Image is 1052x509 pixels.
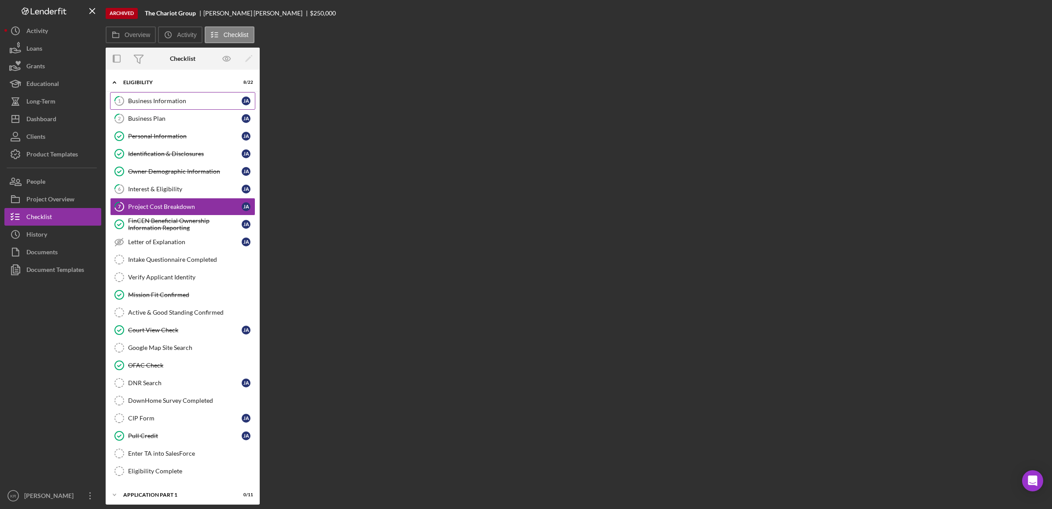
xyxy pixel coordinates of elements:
[128,327,242,334] div: Court View Check
[118,98,121,104] tspan: 1
[242,97,250,105] div: J A
[110,374,255,392] a: DNR SearchJA
[128,203,242,210] div: Project Cost Breakdown
[310,9,336,17] span: $250,000
[4,243,101,261] a: Documents
[110,145,255,163] a: Identification & DisclosuresJA
[4,173,101,190] button: People
[22,487,79,507] div: [PERSON_NAME]
[10,494,16,498] text: KR
[128,415,242,422] div: CIP Form
[26,243,58,263] div: Documents
[128,238,242,245] div: Letter of Explanation
[26,40,42,59] div: Loans
[242,149,250,158] div: J A
[242,220,250,229] div: J A
[242,326,250,334] div: J A
[128,344,255,351] div: Google Map Site Search
[128,115,242,122] div: Business Plan
[177,31,196,38] label: Activity
[123,492,231,498] div: Application Part 1
[26,261,84,281] div: Document Templates
[26,128,45,148] div: Clients
[4,487,101,505] button: KR[PERSON_NAME]
[128,168,242,175] div: Owner Demographic Information
[110,180,255,198] a: 6Interest & EligibilityJA
[110,445,255,462] a: Enter TA into SalesForce
[118,115,121,121] tspan: 2
[4,208,101,226] button: Checklist
[158,26,202,43] button: Activity
[26,226,47,245] div: History
[26,75,59,95] div: Educational
[118,204,121,209] tspan: 7
[128,97,242,104] div: Business Information
[110,251,255,268] a: Intake Questionnaire Completed
[110,286,255,304] a: Mission Fit Confirmed
[242,132,250,141] div: J A
[128,362,255,369] div: OFAC Check
[128,379,242,386] div: DNR Search
[4,110,101,128] a: Dashboard
[110,233,255,251] a: Letter of ExplanationJA
[128,274,255,281] div: Verify Applicant Identity
[110,215,255,233] a: FinCEN Beneficial Ownership Information ReportingJA
[242,202,250,211] div: J A
[26,57,45,77] div: Grants
[110,339,255,357] a: Google Map Site Search
[26,208,52,228] div: Checklist
[128,150,242,157] div: Identification & Disclosures
[118,186,121,192] tspan: 6
[110,163,255,180] a: Owner Demographic InformationJA
[242,414,250,423] div: J A
[106,8,138,19] div: Archived
[26,93,55,112] div: Long-Term
[26,22,48,42] div: Activity
[110,304,255,321] a: Active & Good Standing Confirmed
[26,145,78,165] div: Product Templates
[4,22,101,40] button: Activity
[128,450,255,457] div: Enter TA into SalesForce
[242,238,250,246] div: J A
[110,357,255,374] a: OFAC Check
[242,379,250,387] div: J A
[224,31,249,38] label: Checklist
[4,261,101,279] button: Document Templates
[110,427,255,445] a: Pull CreditJA
[242,167,250,176] div: J A
[4,190,101,208] button: Project Overview
[128,309,255,316] div: Active & Good Standing Confirmed
[125,31,150,38] label: Overview
[4,145,101,163] button: Product Templates
[110,127,255,145] a: Personal InformationJA
[237,80,253,85] div: 8 / 22
[110,392,255,409] a: DownHome Survey Completed
[26,110,56,130] div: Dashboard
[4,75,101,93] button: Educational
[4,93,101,110] button: Long-Term
[4,128,101,145] button: Clients
[128,397,255,404] div: DownHome Survey Completed
[4,40,101,57] button: Loans
[128,217,242,231] div: FinCEN Beneficial Ownership Information Reporting
[110,198,255,215] a: 7Project Cost BreakdownJA
[110,110,255,127] a: 2Business PlanJA
[170,55,195,62] div: Checklist
[110,321,255,339] a: Court View CheckJA
[4,226,101,243] button: History
[203,10,310,17] div: [PERSON_NAME] [PERSON_NAME]
[128,432,242,439] div: Pull Credit
[110,92,255,110] a: 1Business InformationJA
[128,291,255,298] div: Mission Fit Confirmed
[128,186,242,193] div: Interest & Eligibility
